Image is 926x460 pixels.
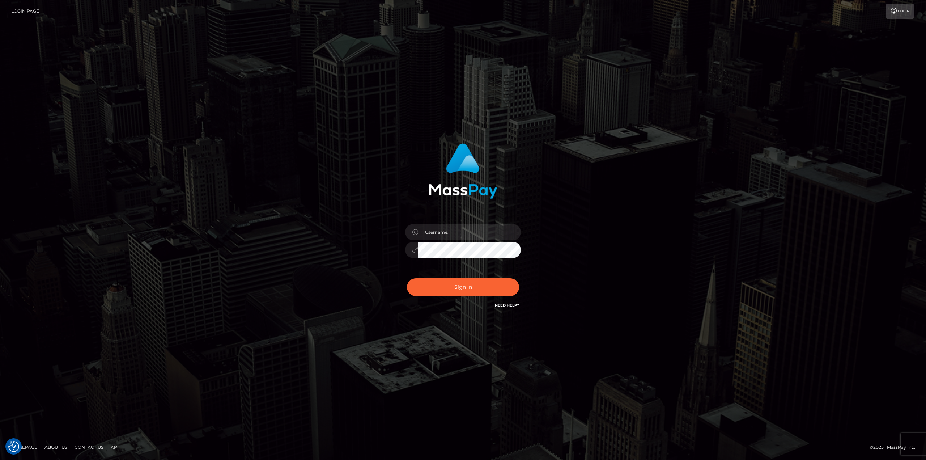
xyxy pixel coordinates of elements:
a: API [108,442,122,453]
a: Homepage [8,442,40,453]
img: Revisit consent button [8,441,19,452]
a: Need Help? [495,303,519,308]
a: About Us [42,442,70,453]
div: © 2025 , MassPay Inc. [870,443,921,451]
button: Consent Preferences [8,441,19,452]
a: Login Page [11,4,39,19]
input: Username... [418,224,521,240]
a: Contact Us [72,442,106,453]
button: Sign in [407,278,519,296]
img: MassPay Login [429,143,497,199]
a: Login [886,4,914,19]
